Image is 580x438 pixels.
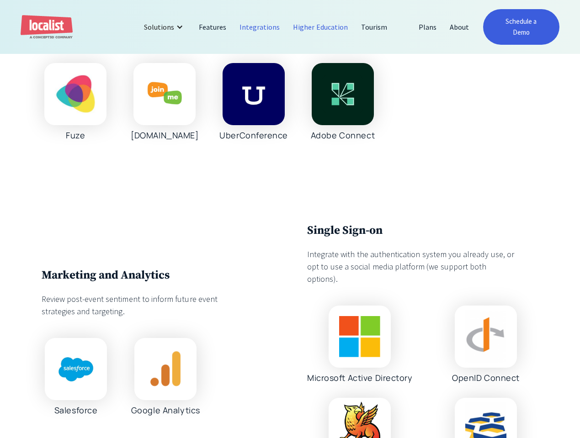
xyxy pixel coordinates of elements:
div: Fuze [66,130,85,141]
div: OpenID Connect [452,372,520,383]
div: UberConference [219,130,288,141]
a: Tourism [355,16,394,38]
div: Solutions [137,16,192,38]
div: Solutions [144,21,174,32]
a: Features [192,16,233,38]
div: Review post-event sentiment to inform future event strategies and targeting. [42,293,249,317]
div: Adobe Connect [311,130,375,141]
a: Schedule a Demo [483,9,559,45]
div: [DOMAIN_NAME] [131,130,198,141]
div: Integrate with the authentication system you already use, or opt to use a social media platform (... [307,248,514,285]
a: About [443,16,476,38]
a: Integrations [233,16,287,38]
h3: Marketing and Analytics [42,268,249,282]
a: Plans [412,16,443,38]
h3: Single Sign-on [307,223,514,237]
a: Higher Education [287,16,355,38]
div: Salesforce [54,405,97,416]
div: Google Analytics [131,405,200,416]
div: Microsoft Active Directory [307,372,413,383]
a: home [21,15,73,39]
